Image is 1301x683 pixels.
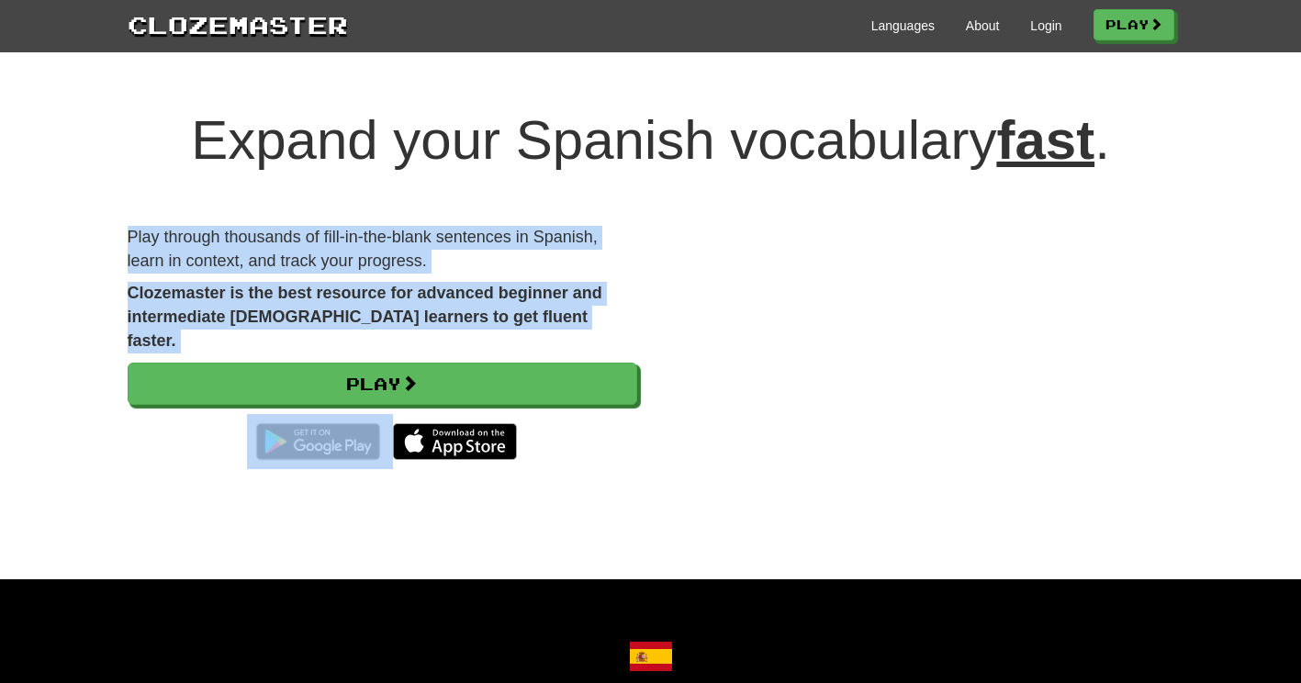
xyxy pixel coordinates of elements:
[128,363,637,405] a: Play
[128,7,348,41] a: Clozemaster
[128,284,602,349] strong: Clozemaster is the best resource for advanced beginner and intermediate [DEMOGRAPHIC_DATA] learne...
[128,110,1174,171] h1: Expand your Spanish vocabulary .
[247,414,389,469] img: Get it on Google Play
[871,17,935,35] a: Languages
[966,17,1000,35] a: About
[128,226,637,273] p: Play through thousands of fill-in-the-blank sentences in Spanish, learn in context, and track you...
[1094,9,1174,40] a: Play
[1030,17,1061,35] a: Login
[996,109,1094,171] u: fast
[393,423,517,460] img: Download_on_the_App_Store_Badge_US-UK_135x40-25178aeef6eb6b83b96f5f2d004eda3bffbb37122de64afbaef7...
